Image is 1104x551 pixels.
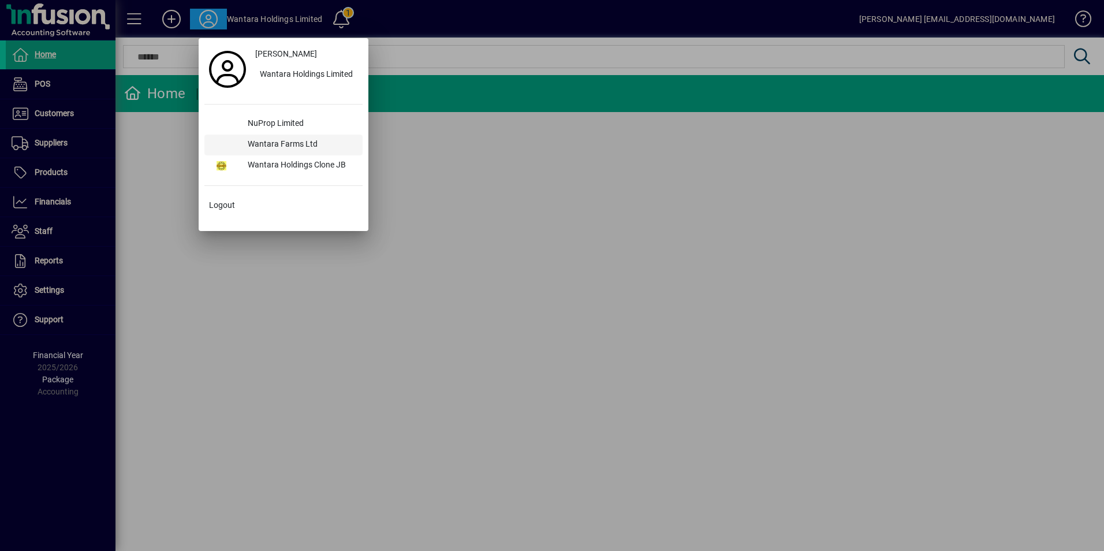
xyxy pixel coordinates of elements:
button: Wantara Holdings Clone JB [204,155,363,176]
button: NuProp Limited [204,114,363,135]
a: Profile [204,59,251,80]
span: Logout [209,199,235,211]
div: Wantara Holdings Clone JB [238,155,363,176]
span: [PERSON_NAME] [255,48,317,60]
div: NuProp Limited [238,114,363,135]
button: Wantara Farms Ltd [204,135,363,155]
button: Wantara Holdings Limited [251,65,363,85]
button: Logout [204,195,363,216]
a: [PERSON_NAME] [251,44,363,65]
div: Wantara Farms Ltd [238,135,363,155]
